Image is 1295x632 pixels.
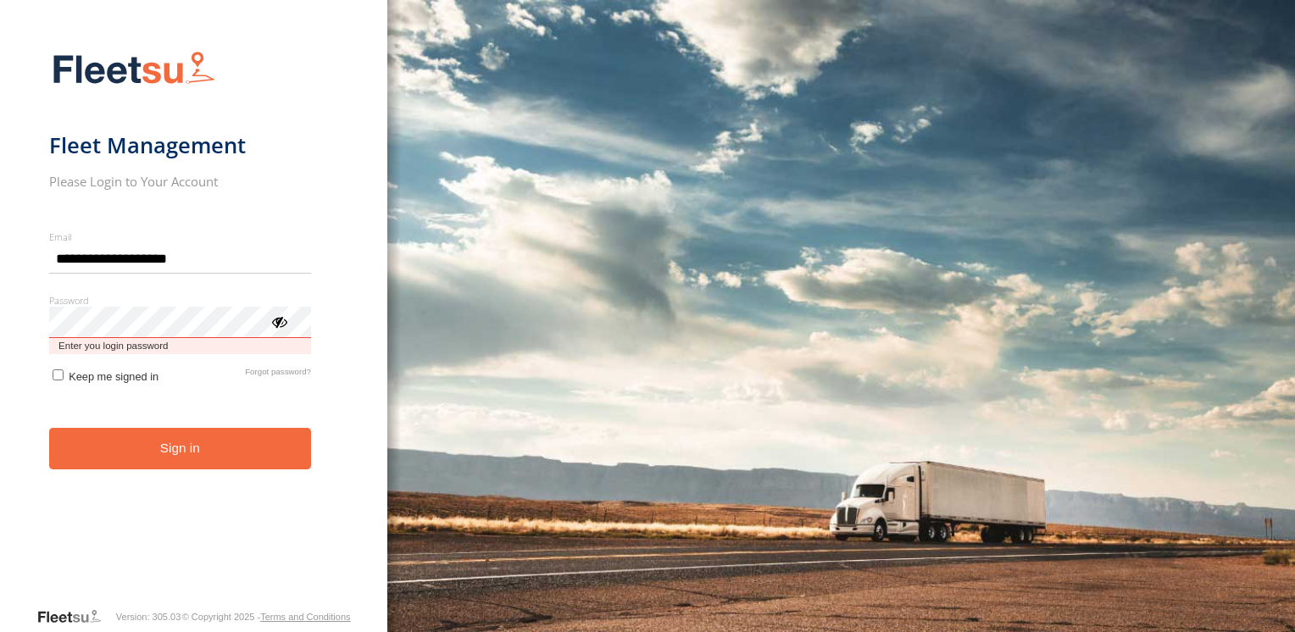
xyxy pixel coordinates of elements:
[182,612,351,622] div: © Copyright 2025 -
[49,428,311,469] button: Sign in
[53,369,64,380] input: Keep me signed in
[49,294,311,307] label: Password
[49,131,311,159] h1: Fleet Management
[36,608,114,625] a: Visit our Website
[49,41,338,607] form: main
[116,612,181,622] div: Version: 305.03
[49,173,311,190] h2: Please Login to Your Account
[245,367,311,383] a: Forgot password?
[260,612,350,622] a: Terms and Conditions
[49,230,311,243] label: Email
[49,47,219,91] img: Fleetsu
[49,338,311,354] span: Enter you login password
[270,313,287,330] div: ViewPassword
[69,370,158,383] span: Keep me signed in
